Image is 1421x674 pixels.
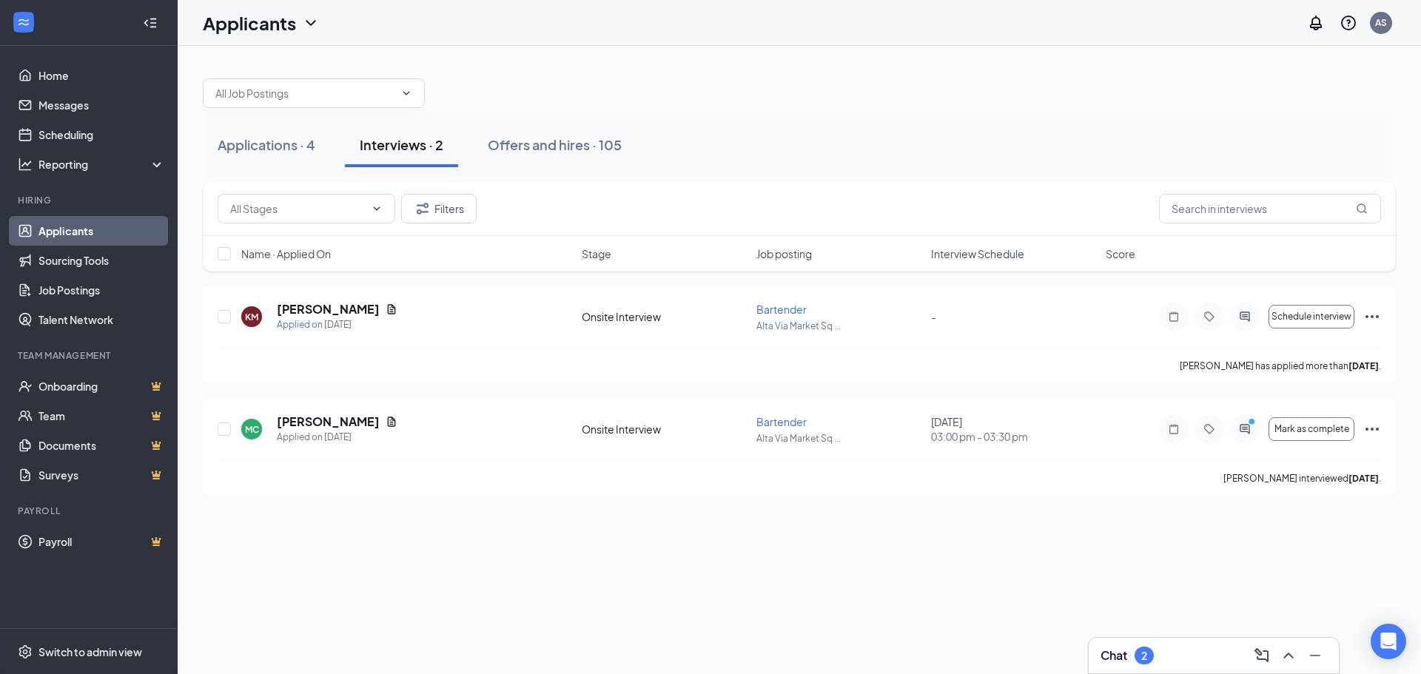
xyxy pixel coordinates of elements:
[277,430,397,445] div: Applied on [DATE]
[582,246,611,261] span: Stage
[1200,423,1218,435] svg: Tag
[143,16,158,30] svg: Collapse
[401,194,477,223] button: Filter Filters
[38,246,165,275] a: Sourcing Tools
[1363,308,1381,326] svg: Ellipses
[277,301,380,317] h5: [PERSON_NAME]
[1250,644,1274,667] button: ComposeMessage
[488,135,622,154] div: Offers and hires · 105
[1106,246,1135,261] span: Score
[1363,420,1381,438] svg: Ellipses
[1269,417,1354,441] button: Mark as complete
[931,246,1024,261] span: Interview Schedule
[245,423,259,436] div: MC
[277,414,380,430] h5: [PERSON_NAME]
[582,422,748,437] div: Onsite Interview
[360,135,443,154] div: Interviews · 2
[38,644,142,659] div: Switch to admin view
[1141,650,1147,662] div: 2
[1307,14,1325,32] svg: Notifications
[16,15,31,30] svg: WorkstreamLogo
[38,90,165,120] a: Messages
[386,303,397,315] svg: Document
[1269,305,1354,328] button: Schedule interview
[38,527,165,556] a: PayrollCrown
[931,429,1097,444] span: 03:00 pm - 03:30 pm
[38,401,165,431] a: TeamCrown
[1375,16,1387,29] div: AS
[1165,423,1183,435] svg: Note
[1223,472,1381,485] p: [PERSON_NAME] interviewed .
[1165,311,1183,323] svg: Note
[18,505,162,517] div: Payroll
[1245,417,1263,429] svg: PrimaryDot
[18,644,33,659] svg: Settings
[38,460,165,490] a: SurveysCrown
[1236,423,1254,435] svg: ActiveChat
[38,120,165,149] a: Scheduling
[245,311,258,323] div: KM
[1180,360,1381,372] p: [PERSON_NAME] has applied more than .
[302,14,320,32] svg: ChevronDown
[18,157,33,172] svg: Analysis
[400,87,412,99] svg: ChevronDown
[756,415,807,428] span: Bartender
[931,310,936,323] span: -
[756,303,807,316] span: Bartender
[414,200,431,218] svg: Filter
[1306,647,1324,664] svg: Minimize
[38,157,166,172] div: Reporting
[38,61,165,90] a: Home
[38,371,165,401] a: OnboardingCrown
[1348,473,1379,484] b: [DATE]
[756,246,812,261] span: Job posting
[1159,194,1381,223] input: Search in interviews
[18,349,162,362] div: Team Management
[1348,360,1379,371] b: [DATE]
[386,416,397,428] svg: Document
[1200,311,1218,323] svg: Tag
[1253,647,1271,664] svg: ComposeMessage
[1356,203,1368,215] svg: MagnifyingGlass
[931,414,1097,444] div: [DATE]
[1274,424,1349,434] span: Mark as complete
[1236,311,1254,323] svg: ActiveChat
[241,246,331,261] span: Name · Applied On
[203,10,296,36] h1: Applicants
[218,135,315,154] div: Applications · 4
[1271,311,1351,322] span: Schedule interview
[230,200,365,217] input: All Stages
[756,320,922,332] p: Alta Via Market Sq ...
[1280,647,1297,664] svg: ChevronUp
[1340,14,1357,32] svg: QuestionInfo
[1277,644,1300,667] button: ChevronUp
[38,431,165,460] a: DocumentsCrown
[1303,644,1327,667] button: Minimize
[38,305,165,334] a: Talent Network
[277,317,397,332] div: Applied on [DATE]
[371,203,383,215] svg: ChevronDown
[756,432,922,445] p: Alta Via Market Sq ...
[1101,647,1127,664] h3: Chat
[1371,624,1406,659] div: Open Intercom Messenger
[582,309,748,324] div: Onsite Interview
[38,275,165,305] a: Job Postings
[38,216,165,246] a: Applicants
[18,194,162,206] div: Hiring
[215,85,394,101] input: All Job Postings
